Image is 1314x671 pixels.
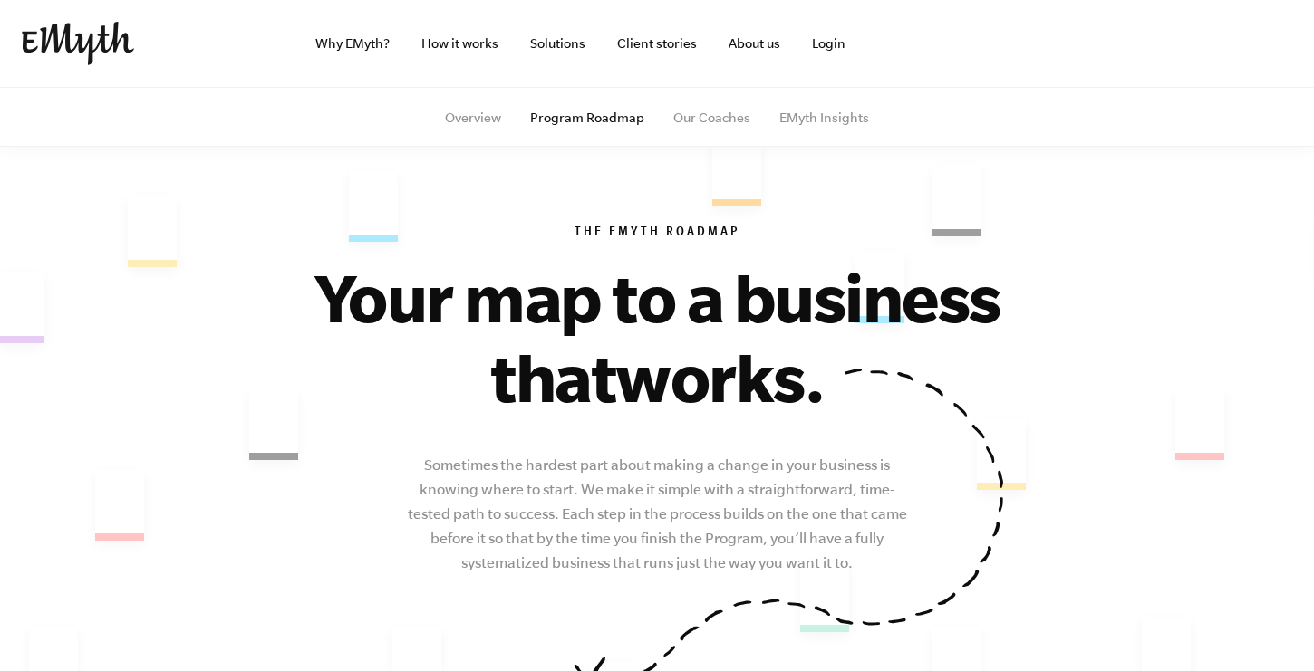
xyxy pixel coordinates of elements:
[445,110,501,125] a: Overview
[1223,584,1314,671] iframe: Chat Widget
[530,110,644,125] a: Program Roadmap
[258,257,1056,417] h1: Your map to a business that
[1102,24,1292,63] iframe: Embedded CTA
[615,339,824,415] span: works.
[779,110,869,125] a: EMyth Insights
[404,453,910,575] p: Sometimes the hardest part about making a change in your business is knowing where to start. We m...
[106,225,1208,243] h6: The EMyth Roadmap
[903,24,1093,63] iframe: Embedded CTA
[22,22,134,65] img: EMyth
[673,110,750,125] a: Our Coaches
